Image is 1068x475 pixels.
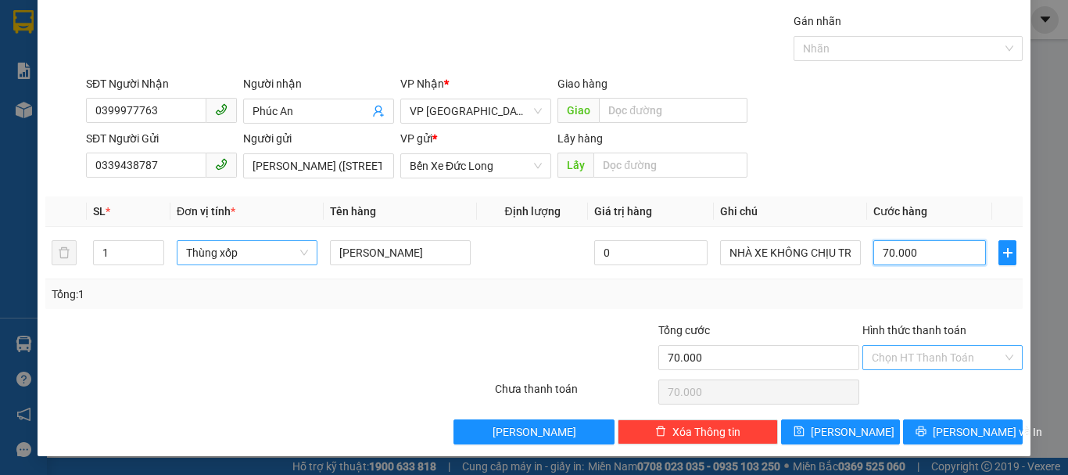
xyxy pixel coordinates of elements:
span: user-add [372,105,385,117]
span: VP Đà Lạt [410,99,542,123]
span: Đơn vị tính [177,205,235,218]
span: delete [655,426,666,438]
div: Tổng: 1 [52,286,414,303]
span: Giao [557,98,599,123]
div: Người gửi [243,130,394,147]
input: Dọc đường [599,98,747,123]
span: save [794,426,805,438]
div: VP gửi [400,130,551,147]
span: Bến Xe Đức Long [410,154,542,178]
span: [PERSON_NAME] và In [933,423,1042,441]
span: Lấy [557,153,593,178]
span: phone [215,158,228,171]
button: save[PERSON_NAME] [781,419,901,444]
span: Lấy hàng [557,132,603,145]
input: VD: Bàn, Ghế [330,240,471,265]
div: SĐT Người Gửi [86,130,237,147]
div: Người nhận [243,75,394,92]
span: phone [215,103,228,116]
span: Thùng xốp [186,241,308,264]
label: Hình thức thanh toán [862,324,966,336]
span: Tổng cước [658,324,710,336]
input: Ghi Chú [720,240,861,265]
input: Dọc đường [593,153,747,178]
span: Định lượng [504,205,560,218]
span: Cước hàng [873,205,927,218]
button: printer[PERSON_NAME] và In [903,419,1023,444]
span: VP Nhận [400,77,444,90]
label: Gán nhãn [794,15,841,27]
span: Giao hàng [557,77,607,90]
th: Ghi chú [714,196,867,227]
span: [PERSON_NAME] [811,423,894,441]
span: Xóa Thông tin [672,423,740,441]
button: deleteXóa Thông tin [618,419,778,444]
div: SĐT Người Nhận [86,75,237,92]
span: Tên hàng [330,205,376,218]
span: [PERSON_NAME] [493,423,576,441]
button: plus [998,240,1016,265]
span: plus [999,246,1016,259]
button: [PERSON_NAME] [453,419,614,444]
span: SL [93,205,106,218]
span: printer [916,426,926,438]
div: Chưa thanh toán [493,380,657,408]
input: 0 [594,240,707,265]
button: delete [52,240,77,265]
span: Giá trị hàng [594,205,652,218]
